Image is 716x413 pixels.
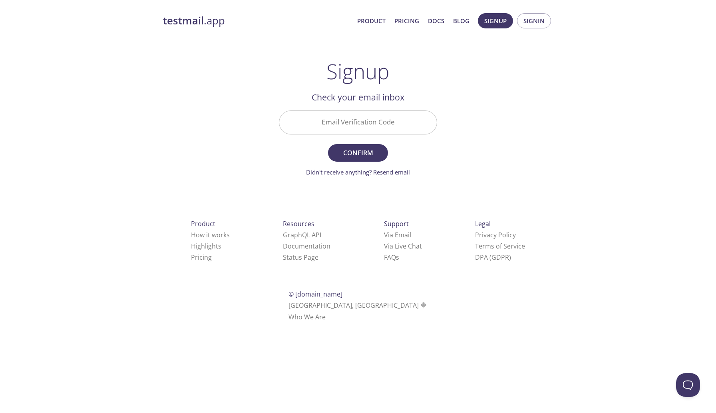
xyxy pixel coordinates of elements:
[191,231,230,239] a: How it works
[475,219,491,228] span: Legal
[384,253,399,262] a: FAQ
[475,242,525,251] a: Terms of Service
[279,90,437,104] h2: Check your email inbox
[484,16,507,26] span: Signup
[191,253,212,262] a: Pricing
[337,147,379,158] span: Confirm
[288,313,326,321] a: Who We Are
[283,231,321,239] a: GraphQL API
[283,219,314,228] span: Resources
[191,242,221,251] a: Highlights
[306,168,410,176] a: Didn't receive anything? Resend email
[288,290,342,299] span: © [DOMAIN_NAME]
[453,16,469,26] a: Blog
[357,16,386,26] a: Product
[475,231,516,239] a: Privacy Policy
[326,59,390,83] h1: Signup
[283,242,330,251] a: Documentation
[523,16,545,26] span: Signin
[191,219,215,228] span: Product
[283,253,318,262] a: Status Page
[475,253,511,262] a: DPA (GDPR)
[517,13,551,28] button: Signin
[394,16,419,26] a: Pricing
[163,14,204,28] strong: testmail
[396,253,399,262] span: s
[384,242,422,251] a: Via Live Chat
[288,301,428,310] span: [GEOGRAPHIC_DATA], [GEOGRAPHIC_DATA]
[384,231,411,239] a: Via Email
[328,144,388,162] button: Confirm
[478,13,513,28] button: Signup
[163,14,351,28] a: testmail.app
[428,16,444,26] a: Docs
[384,219,409,228] span: Support
[676,373,700,397] iframe: Help Scout Beacon - Open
